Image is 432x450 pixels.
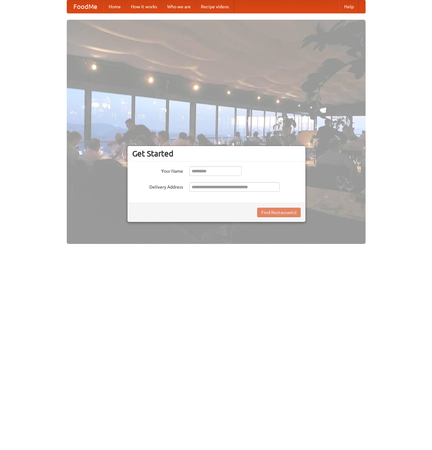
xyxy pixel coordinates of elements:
[132,149,301,158] h3: Get Started
[67,0,104,13] a: FoodMe
[132,182,183,190] label: Delivery Address
[104,0,126,13] a: Home
[257,208,301,217] button: Find Restaurants!
[162,0,196,13] a: Who we are
[126,0,162,13] a: How it works
[196,0,234,13] a: Recipe videos
[339,0,359,13] a: Help
[132,166,183,174] label: Your Name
